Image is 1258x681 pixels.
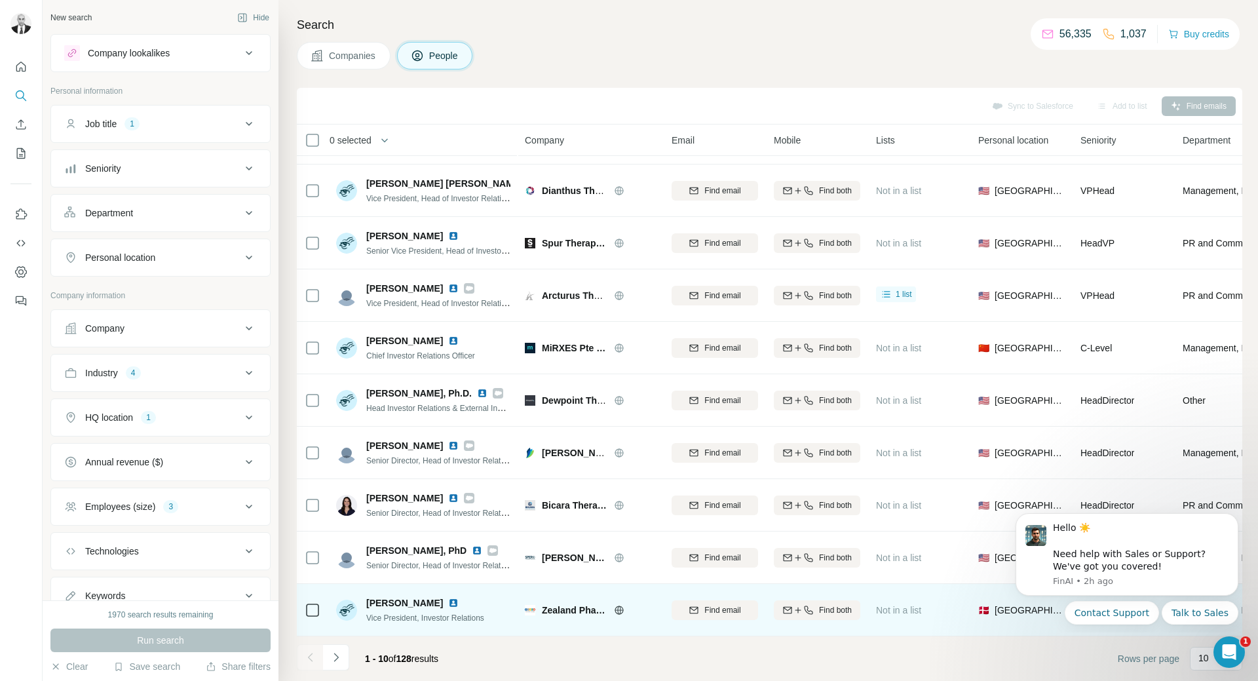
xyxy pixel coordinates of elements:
span: Senior Director, Head of Investor Relations & Corporate Communications [366,507,620,518]
span: [PERSON_NAME] [366,229,443,243]
span: Chief Investor Relations Officer [366,351,475,360]
button: Save search [113,660,180,673]
img: Avatar [336,547,357,568]
span: Not in a list [876,395,921,406]
img: LinkedIn logo [448,336,459,346]
span: Not in a list [876,448,921,458]
span: 🇺🇸 [978,394,989,407]
span: Companies [329,49,377,62]
span: Senior Director, Head of Investor Relations [366,455,515,465]
span: 🇺🇸 [978,446,989,459]
button: Keywords [51,580,270,612]
img: Logo of Dianthus Therapeutics [525,185,535,196]
img: Logo of Arcturus Therapeutics [525,290,535,301]
span: Zealand Pharma [542,604,607,617]
iframe: Intercom live chat [1213,636,1245,668]
span: VP Head [1080,290,1115,301]
span: Email [672,134,695,147]
span: 🇨🇳 [978,341,989,355]
h4: Search [297,16,1242,34]
span: Senior Director, Head of Investor Relations [366,560,515,570]
button: Find email [672,338,758,358]
div: Job title [85,117,117,130]
div: Employees (size) [85,500,155,513]
span: Dewpoint Therapeutics [542,395,643,406]
div: 1970 search results remaining [108,609,214,621]
span: Find email [704,447,740,459]
span: Arcturus Therapeutics [542,290,639,301]
span: 1 - 10 [365,653,389,664]
button: Job title1 [51,108,270,140]
button: Find both [774,548,860,568]
img: Avatar [336,180,357,201]
span: [GEOGRAPHIC_DATA] [995,446,1065,459]
div: Annual revenue ($) [85,456,163,469]
button: Enrich CSV [10,113,31,136]
img: Avatar [336,338,357,359]
span: Find both [819,552,852,564]
span: Head VP [1080,238,1115,248]
span: 128 [396,653,411,664]
button: Use Surfe on LinkedIn [10,203,31,226]
button: Personal location [51,242,270,273]
span: Find email [704,499,740,511]
button: Find both [774,600,860,620]
span: People [429,49,459,62]
span: Find both [819,447,852,459]
div: 3 [163,501,178,513]
span: Not in a list [876,185,921,196]
span: Find both [819,604,852,616]
img: Logo of Zealand Pharma [525,605,535,615]
span: [GEOGRAPHIC_DATA] [995,551,1065,564]
div: Seniority [85,162,121,175]
span: Spur Therapeutics [542,237,607,250]
button: Employees (size)3 [51,491,270,522]
span: Head Director [1080,395,1134,406]
span: Find email [704,552,740,564]
button: Hide [228,8,278,28]
button: Search [10,84,31,107]
div: Company lookalikes [88,47,170,60]
span: 🇺🇸 [978,499,989,512]
span: [PERSON_NAME], PhD [366,544,467,557]
img: Avatar [10,13,31,34]
span: of [389,653,396,664]
button: Find email [672,600,758,620]
span: [PERSON_NAME] [366,334,443,347]
img: LinkedIn logo [472,545,482,556]
button: Company [51,313,270,344]
span: Find email [704,290,740,302]
img: Logo of MiRXES Pte Ltd [525,343,535,353]
span: [PERSON_NAME], Ph.D. [366,387,472,400]
span: 1 [1240,636,1251,647]
span: C-Level [1080,343,1112,353]
span: [GEOGRAPHIC_DATA] [995,289,1065,302]
span: Find both [819,290,852,302]
button: Find both [774,391,860,410]
span: Not in a list [876,605,921,615]
span: Vice President, Investor Relations [366,613,484,623]
span: Find both [819,395,852,406]
span: Find both [819,237,852,249]
span: Personal location [978,134,1048,147]
img: Avatar [336,390,357,411]
button: Industry4 [51,357,270,389]
div: Technologies [85,545,139,558]
span: [PERSON_NAME] [366,596,443,610]
p: Company information [50,290,271,302]
button: Dashboard [10,260,31,284]
span: VP Head [1080,185,1115,196]
span: [PERSON_NAME] [366,439,443,452]
img: Logo of Bicara Therapeutics [525,500,535,511]
span: 🇺🇸 [978,184,989,197]
button: Department [51,197,270,229]
span: 🇺🇸 [978,289,989,302]
span: Head Investor Relations & External Innovation - Senior Director [366,402,586,413]
button: Seniority [51,153,270,184]
img: Avatar [336,495,357,516]
img: Logo of Spero Therapeutics [525,553,535,563]
button: Find email [672,181,758,201]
